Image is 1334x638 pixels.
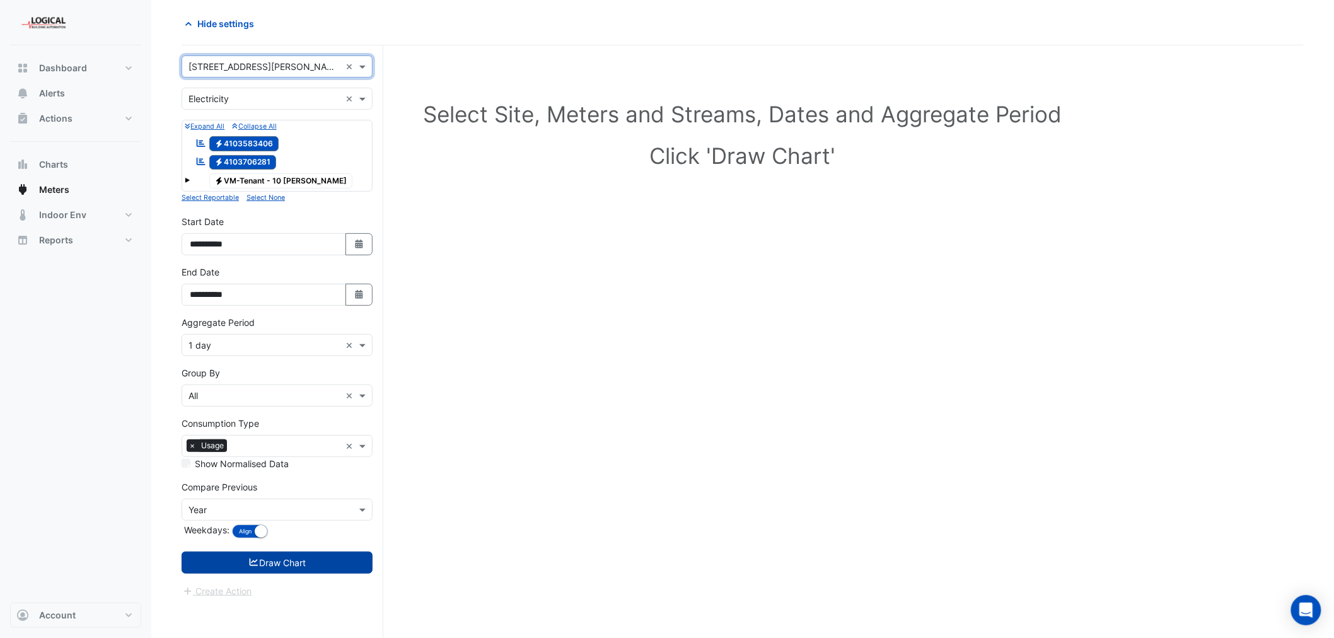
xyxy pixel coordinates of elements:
[10,81,141,106] button: Alerts
[39,609,76,622] span: Account
[182,585,253,596] app-escalated-ticket-create-button: Please draw the charts first
[16,234,29,246] app-icon: Reports
[345,439,356,453] span: Clear
[209,155,277,170] span: 4103706281
[214,139,224,148] fa-icon: Electricity
[197,17,254,30] span: Hide settings
[182,192,239,203] button: Select Reportable
[232,120,276,132] button: Collapse All
[10,202,141,228] button: Indoor Env
[354,239,365,250] fa-icon: Select Date
[345,339,356,352] span: Clear
[185,122,224,130] small: Expand All
[214,158,224,167] fa-icon: Electricity
[1291,595,1321,625] div: Open Intercom Messenger
[39,62,87,74] span: Dashboard
[345,92,356,105] span: Clear
[195,156,207,167] fa-icon: Reportable
[16,158,29,171] app-icon: Charts
[10,55,141,81] button: Dashboard
[214,176,224,185] fa-icon: Electricity
[10,603,141,628] button: Account
[185,120,224,132] button: Expand All
[39,209,86,221] span: Indoor Env
[10,177,141,202] button: Meters
[182,13,262,35] button: Hide settings
[198,439,227,452] span: Usage
[10,106,141,131] button: Actions
[182,316,255,329] label: Aggregate Period
[39,158,68,171] span: Charts
[354,289,365,300] fa-icon: Select Date
[182,523,229,536] label: Weekdays:
[16,62,29,74] app-icon: Dashboard
[39,112,72,125] span: Actions
[10,228,141,253] button: Reports
[195,457,289,470] label: Show Normalised Data
[15,10,72,35] img: Company Logo
[202,142,1284,169] h1: Click 'Draw Chart'
[187,439,198,452] span: ×
[209,173,353,188] span: VM-Tenant - 10 [PERSON_NAME]
[182,552,373,574] button: Draw Chart
[16,209,29,221] app-icon: Indoor Env
[182,417,259,430] label: Consumption Type
[345,389,356,402] span: Clear
[182,215,224,228] label: Start Date
[182,265,219,279] label: End Date
[345,60,356,73] span: Clear
[232,122,276,130] small: Collapse All
[182,480,257,494] label: Compare Previous
[39,234,73,246] span: Reports
[182,194,239,202] small: Select Reportable
[10,152,141,177] button: Charts
[202,101,1284,127] h1: Select Site, Meters and Streams, Dates and Aggregate Period
[16,112,29,125] app-icon: Actions
[39,87,65,100] span: Alerts
[16,87,29,100] app-icon: Alerts
[195,137,207,148] fa-icon: Reportable
[246,192,285,203] button: Select None
[209,136,279,151] span: 4103583406
[39,183,69,196] span: Meters
[16,183,29,196] app-icon: Meters
[246,194,285,202] small: Select None
[182,366,220,380] label: Group By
